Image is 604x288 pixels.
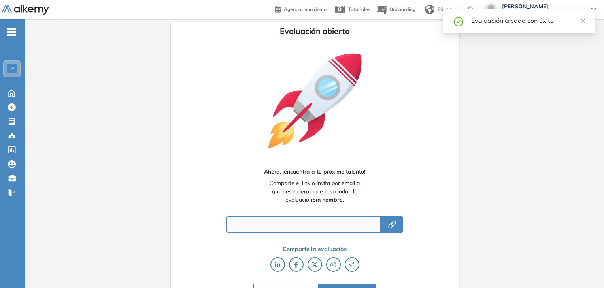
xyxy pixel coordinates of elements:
img: arrow [447,8,451,11]
div: Evaluación creada con éxito [471,16,585,25]
span: Comparte el link o invita por email a quienes quieras que respondan la evaluación . [259,179,370,204]
span: close [580,19,586,24]
span: Ahora, ¡encuentra a tu próximo talento! [264,168,365,176]
a: Agendar una demo [275,4,327,13]
span: [PERSON_NAME] [502,3,583,9]
img: world [425,5,434,14]
span: ES [438,6,444,13]
b: Sin nombre [312,196,343,203]
img: Logo [2,5,49,15]
span: check-circle [454,16,463,26]
button: Onboarding [377,1,415,18]
span: Tutoriales [348,6,370,12]
i: - [7,31,16,33]
span: Comparte la evaluación [283,245,347,253]
span: Agendar una demo [284,6,327,12]
span: P [10,65,14,72]
span: Onboarding [389,6,415,12]
span: Evaluación abierta [280,25,350,37]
